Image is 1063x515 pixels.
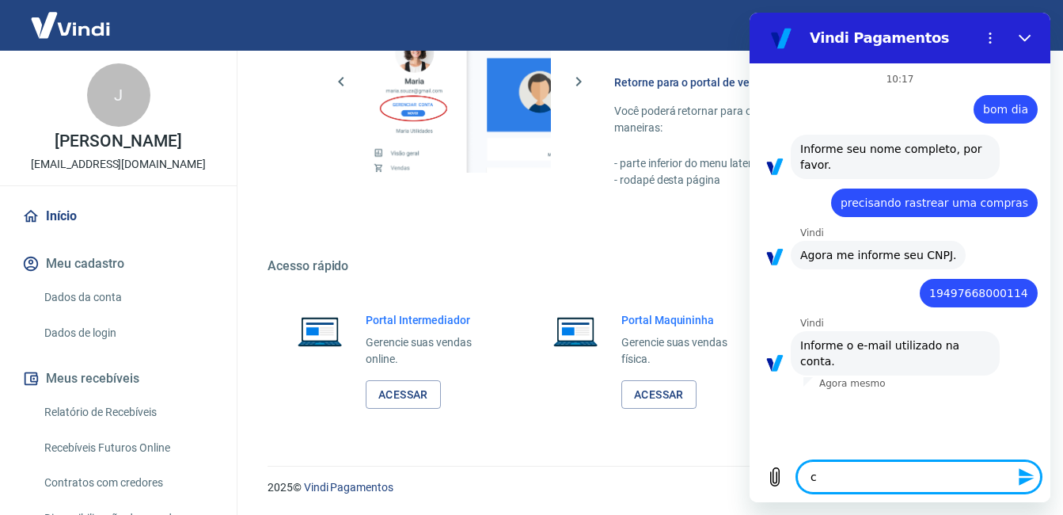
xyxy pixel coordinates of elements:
h6: Retorne para o portal de vendas [614,74,987,90]
a: Relatório de Recebíveis [38,396,218,429]
p: - parte inferior do menu lateral [614,155,987,172]
iframe: Janela de mensagens [750,13,1050,502]
p: [PERSON_NAME] [55,133,181,150]
h6: Portal Intermediador [366,312,495,328]
div: J [87,63,150,127]
a: Dados da conta [38,281,218,314]
a: Acessar [366,380,441,410]
button: Meu cadastro [19,246,218,281]
h6: Portal Maquininha [621,312,750,328]
a: Contratos com credores [38,467,218,499]
p: Gerencie suas vendas online. [366,334,495,368]
p: Você poderá retornar para o portal de vendas através das seguintes maneiras: [614,103,987,136]
button: Sair [987,11,1044,40]
img: Imagem de um notebook aberto [287,312,353,350]
h5: Acesso rápido [268,258,1025,274]
a: Recebíveis Futuros Online [38,432,218,464]
p: - rodapé desta página [614,172,987,189]
a: Início [19,199,218,234]
button: Meus recebíveis [19,361,218,396]
a: Acessar [621,380,697,410]
img: Vindi [19,1,122,49]
p: 2025 © [268,479,1025,496]
p: [EMAIL_ADDRESS][DOMAIN_NAME] [31,156,206,173]
p: Gerencie suas vendas física. [621,334,750,368]
a: Vindi Pagamentos [304,481,393,494]
a: Dados de login [38,317,218,349]
img: Imagem de um notebook aberto [542,312,609,350]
